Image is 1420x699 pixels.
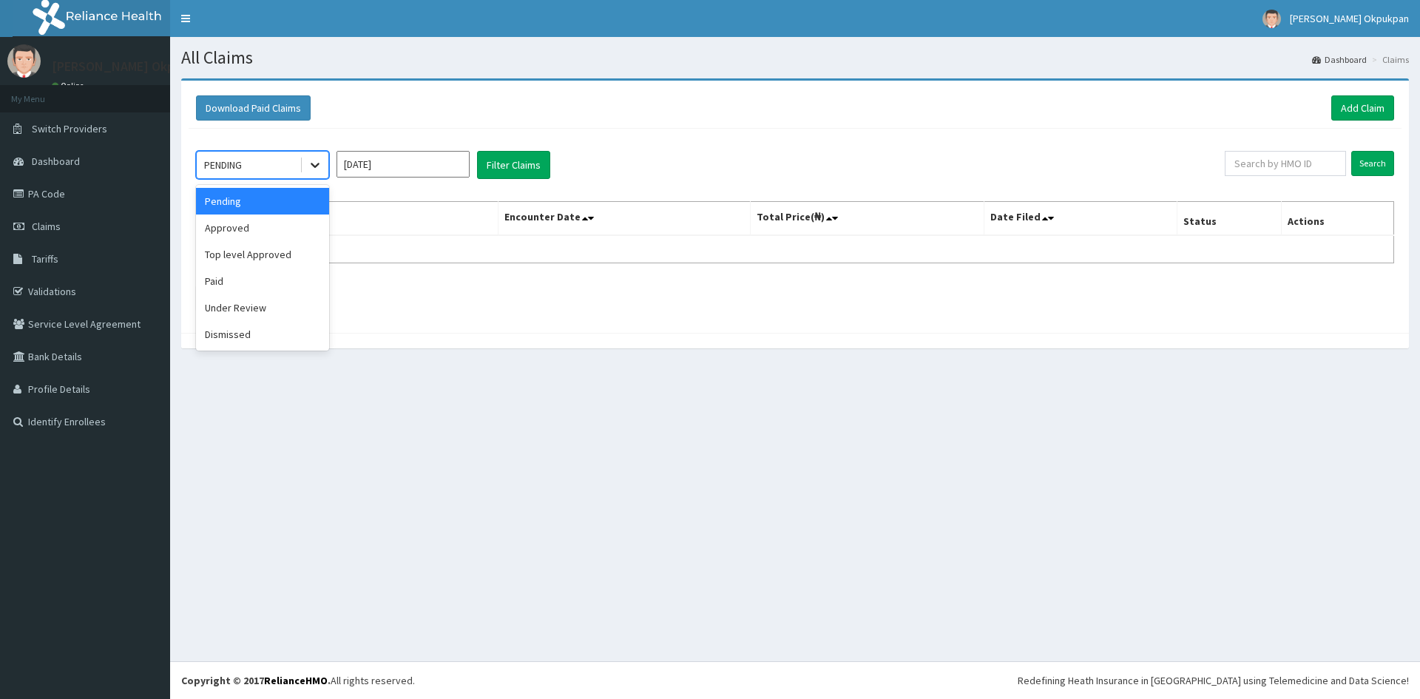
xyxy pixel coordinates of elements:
[1262,10,1281,28] img: User Image
[32,220,61,233] span: Claims
[196,215,329,241] div: Approved
[52,60,209,73] p: [PERSON_NAME] Okpukpan
[1368,53,1409,66] li: Claims
[1351,151,1394,176] input: Search
[1290,12,1409,25] span: [PERSON_NAME] Okpukpan
[197,202,498,236] th: Name
[204,158,242,172] div: PENDING
[750,202,984,236] th: Total Price(₦)
[498,202,750,236] th: Encounter Date
[32,155,80,168] span: Dashboard
[477,151,550,179] button: Filter Claims
[1177,202,1281,236] th: Status
[1018,673,1409,688] div: Redefining Heath Insurance in [GEOGRAPHIC_DATA] using Telemedicine and Data Science!
[52,81,87,91] a: Online
[32,122,107,135] span: Switch Providers
[1281,202,1393,236] th: Actions
[7,44,41,78] img: User Image
[337,151,470,178] input: Select Month and Year
[196,321,329,348] div: Dismissed
[170,661,1420,699] footer: All rights reserved.
[196,241,329,268] div: Top level Approved
[181,48,1409,67] h1: All Claims
[196,188,329,215] div: Pending
[196,95,311,121] button: Download Paid Claims
[1331,95,1394,121] a: Add Claim
[1312,53,1367,66] a: Dashboard
[181,674,331,687] strong: Copyright © 2017 .
[1225,151,1346,176] input: Search by HMO ID
[32,252,58,266] span: Tariffs
[984,202,1177,236] th: Date Filed
[196,294,329,321] div: Under Review
[196,268,329,294] div: Paid
[264,674,328,687] a: RelianceHMO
